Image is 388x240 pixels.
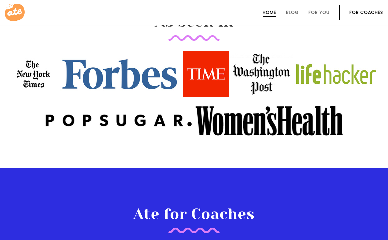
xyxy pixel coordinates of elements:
img: logo_asseenin_lifehacker.jpg [294,51,378,97]
img: logo_asseenin_time.jpg [183,51,229,97]
a: Blog [286,10,299,15]
h2: Ate for Coaches [82,205,306,233]
img: logo_asseenin_womenshealthmag.jpg [195,105,344,136]
a: For You [309,10,329,15]
img: logo_asseenin_wpost.jpg [230,51,293,97]
img: logo_asseenin_popsugar.jpg [44,103,193,138]
a: For Coaches [350,10,383,15]
img: logo_asseenin_forbes.jpg [58,51,182,97]
a: Home [263,10,276,15]
img: logo_asseenin_nytimes.jpg [10,51,57,97]
h2: As seen in [44,13,344,41]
